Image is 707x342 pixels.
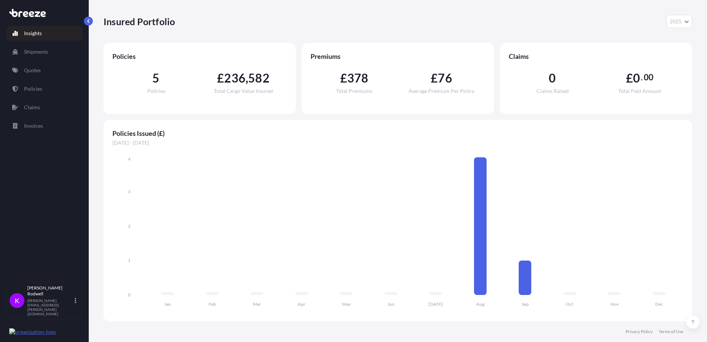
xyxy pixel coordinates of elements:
[112,52,287,61] span: Policies
[112,129,683,138] span: Policies Issued (£)
[336,88,372,94] span: Total Premiums
[476,301,485,307] tspan: Aug
[24,104,40,111] p: Claims
[549,72,556,84] span: 0
[24,67,41,74] p: Quotes
[104,16,175,27] p: Insured Portfolio
[666,15,692,28] button: Year Selector
[347,72,369,84] span: 378
[298,301,305,307] tspan: Apr
[164,301,171,307] tspan: Jan
[6,81,82,96] a: Policies
[112,139,683,147] span: [DATE] - [DATE]
[128,258,131,263] tspan: 1
[438,72,452,84] span: 76
[6,100,82,115] a: Claims
[24,48,48,56] p: Shipments
[429,301,443,307] tspan: [DATE]
[6,118,82,133] a: Invoices
[522,301,529,307] tspan: Sep
[147,88,165,94] span: Policies
[6,63,82,78] a: Quotes
[6,44,82,59] a: Shipments
[537,88,569,94] span: Claims Raised
[311,52,485,61] span: Premiums
[217,72,224,84] span: £
[655,301,663,307] tspan: Dec
[24,122,43,130] p: Invoices
[409,88,474,94] span: Average Premium Per Policy
[6,26,82,41] a: Insights
[24,30,42,37] p: Insights
[633,72,640,84] span: 0
[431,72,438,84] span: £
[618,88,661,94] span: Total Paid Amount
[509,52,683,61] span: Claims
[659,329,683,335] a: Terms of Use
[566,301,574,307] tspan: Oct
[27,285,73,297] p: [PERSON_NAME] Rodwell
[128,156,131,162] tspan: 4
[214,88,273,94] span: Total Cargo Value Insured
[224,72,246,84] span: 236
[15,297,19,304] span: K
[248,72,270,84] span: 582
[24,85,42,93] p: Policies
[626,329,653,335] a: Privacy Policy
[342,301,351,307] tspan: May
[152,72,159,84] span: 5
[9,328,56,336] img: organization-logo
[128,223,131,229] tspan: 2
[27,298,73,316] p: [PERSON_NAME][EMAIL_ADDRESS][PERSON_NAME][DOMAIN_NAME]
[340,72,347,84] span: £
[670,18,681,25] span: 2025
[626,72,633,84] span: £
[209,301,216,307] tspan: Feb
[644,74,653,80] span: 00
[253,301,261,307] tspan: Mar
[388,301,395,307] tspan: Jun
[128,189,131,194] tspan: 3
[246,72,248,84] span: ,
[641,74,643,80] span: .
[128,292,131,298] tspan: 0
[610,301,619,307] tspan: Nov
